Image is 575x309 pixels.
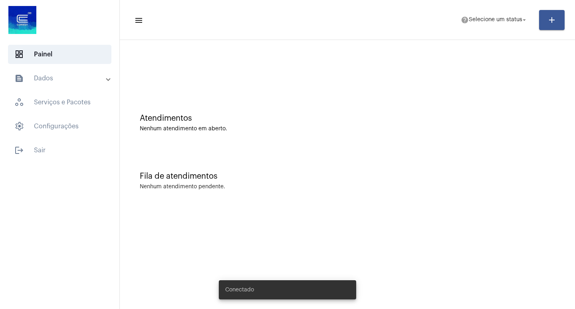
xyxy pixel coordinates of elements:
[14,98,24,107] span: sidenav icon
[134,16,142,25] mat-icon: sidenav icon
[14,50,24,59] span: sidenav icon
[140,184,225,190] div: Nenhum atendimento pendente.
[140,172,555,181] div: Fila de atendimentos
[140,126,555,132] div: Nenhum atendimento em aberto.
[14,74,24,83] mat-icon: sidenav icon
[8,141,111,160] span: Sair
[521,16,528,24] mat-icon: arrow_drop_down
[456,12,533,28] button: Selecione um status
[8,93,111,112] span: Serviços e Pacotes
[8,45,111,64] span: Painel
[140,114,555,123] div: Atendimentos
[8,117,111,136] span: Configurações
[5,69,119,88] mat-expansion-panel-header: sidenav iconDados
[461,16,469,24] mat-icon: help
[14,74,107,83] mat-panel-title: Dados
[469,17,522,23] span: Selecione um status
[14,122,24,131] span: sidenav icon
[6,4,38,36] img: d4669ae0-8c07-2337-4f67-34b0df7f5ae4.jpeg
[225,286,254,294] span: Conectado
[14,146,24,155] mat-icon: sidenav icon
[547,15,557,25] mat-icon: add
